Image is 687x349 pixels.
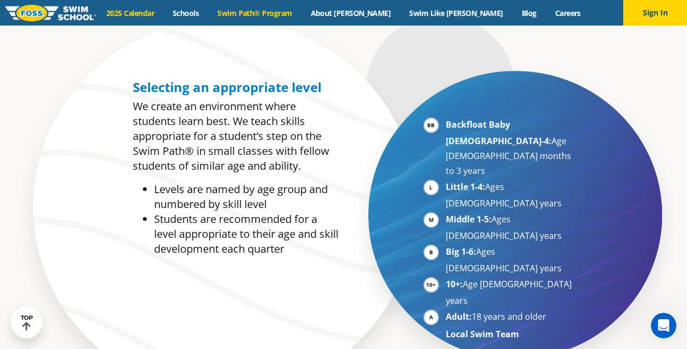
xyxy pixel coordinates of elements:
li: Ages [DEMOGRAPHIC_DATA] years [446,244,576,276]
strong: Local Swim Team [446,328,519,340]
div: TOP [21,314,33,331]
li: 18 years and older [446,309,576,326]
li: Ages [DEMOGRAPHIC_DATA] years [446,179,576,211]
a: Blog [512,8,546,18]
strong: Adult: [446,311,472,322]
li: Levels are named by age group and numbered by skill level [154,182,338,212]
li: Ages [DEMOGRAPHIC_DATA] years [446,212,576,243]
strong: Big 1-6: [446,246,476,257]
a: Swim Like [PERSON_NAME] [400,8,513,18]
a: 2025 Calendar [97,8,164,18]
a: Schools [164,8,208,18]
p: We create an environment where students learn best. We teach skills appropriate for a student’s s... [133,99,338,173]
img: FOSS Swim School Logo [5,5,96,21]
strong: Little 1-4: [446,181,485,193]
span: Selecting an appropriate level [133,78,321,96]
a: Swim Path® Program [208,8,301,18]
li: Age [DEMOGRAPHIC_DATA] years [446,277,576,308]
strong: Middle 1-5: [446,213,491,225]
a: Careers [546,8,590,18]
li: Age [DEMOGRAPHIC_DATA] months to 3 years [446,117,576,178]
li: Students are recommended for a level appropriate to their age and skill development each quarter [154,212,338,256]
strong: 10+: [446,278,463,290]
iframe: Intercom live chat [651,313,676,338]
strong: Backfloat Baby [DEMOGRAPHIC_DATA]-4: [446,119,552,147]
a: About [PERSON_NAME] [301,8,400,18]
